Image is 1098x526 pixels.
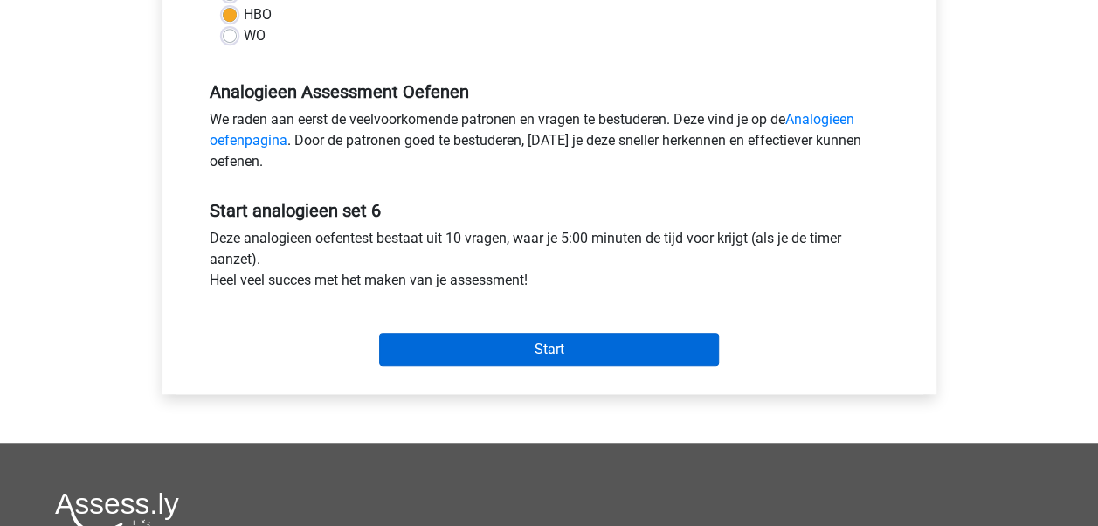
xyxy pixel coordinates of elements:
label: HBO [244,4,272,25]
label: WO [244,25,266,46]
div: We raden aan eerst de veelvoorkomende patronen en vragen te bestuderen. Deze vind je op de . Door... [197,109,902,179]
input: Start [379,333,719,366]
div: Deze analogieen oefentest bestaat uit 10 vragen, waar je 5:00 minuten de tijd voor krijgt (als je... [197,228,902,298]
h5: Start analogieen set 6 [210,200,889,221]
h5: Analogieen Assessment Oefenen [210,81,889,102]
